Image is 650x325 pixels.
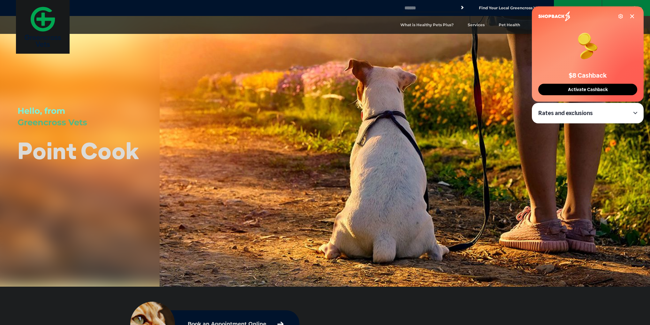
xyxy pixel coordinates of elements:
[527,16,564,34] a: Pet Articles
[492,16,527,34] a: Pet Health
[18,106,65,116] span: Hello, from
[18,138,139,163] h1: Point Cook
[18,117,87,128] span: Greencross Vets
[479,5,540,11] a: Find Your Local Greencross Vet
[459,4,465,11] button: Search
[393,16,461,34] a: What is Healthy Pets Plus?
[461,16,492,34] a: Services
